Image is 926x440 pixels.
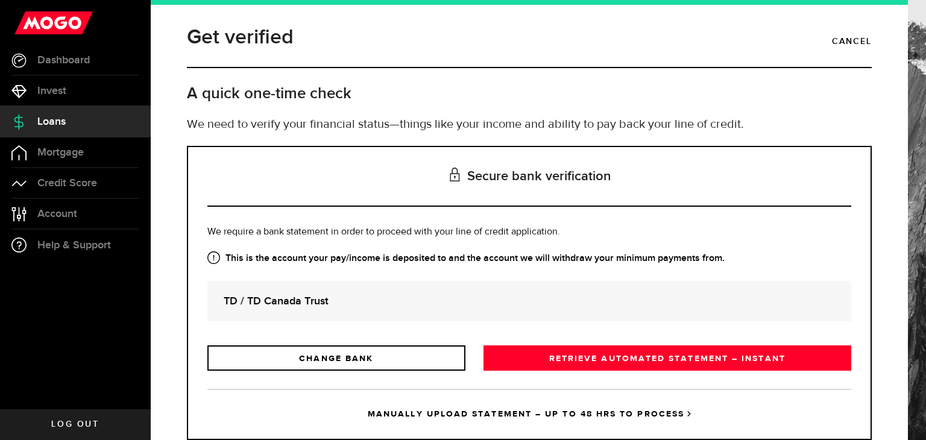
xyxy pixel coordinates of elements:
span: Help & Support [37,240,111,251]
span: Account [37,209,77,219]
span: Loans [37,116,66,127]
a: CHANGE BANK [207,345,465,371]
h2: A quick one-time check [187,84,872,104]
span: Credit Score [37,178,97,189]
p: We need to verify your financial status—things like your income and ability to pay back your line... [187,116,872,134]
a: Cancel [832,31,872,52]
span: We require a bank statement in order to proceed with your line of credit application. [207,227,560,237]
span: Log out [51,420,99,429]
strong: TD / TD Canada Trust [224,293,835,309]
iframe: LiveChat chat widget [875,389,926,440]
h1: Get verified [187,22,294,53]
span: Dashboard [37,55,90,66]
h3: Secure bank verification [207,147,851,207]
span: Mortgage [37,147,84,158]
a: RETRIEVE AUTOMATED STATEMENT – INSTANT [483,345,851,371]
strong: This is the account your pay/income is deposited to and the account we will withdraw your minimum... [207,251,851,266]
span: Invest [37,86,66,96]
